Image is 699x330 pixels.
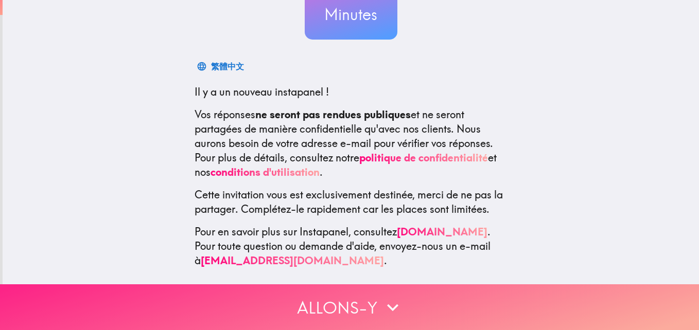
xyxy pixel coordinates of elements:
p: Vos réponses et ne seront partagées de manière confidentielle qu'avec nos clients. Nous aurons be... [195,107,508,179]
p: Pour en savoir plus sur Instapanel, consultez . Pour toute question ou demande d'aide, envoyez-no... [195,225,508,268]
a: [EMAIL_ADDRESS][DOMAIN_NAME] [201,254,384,267]
a: [DOMAIN_NAME] [397,225,487,238]
p: Cette invitation vous est exclusivement destinée, merci de ne pas la partager. Complétez-le rapid... [195,188,508,216]
h3: Minutes [305,4,397,25]
a: conditions d'utilisation [211,166,320,178]
b: ne seront pas rendues publiques [255,108,411,121]
div: 繁體中文 [211,59,244,74]
button: 繁體中文 [195,56,248,77]
span: Il y a un nouveau instapanel ! [195,85,329,98]
a: politique de confidentialité [359,151,488,164]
